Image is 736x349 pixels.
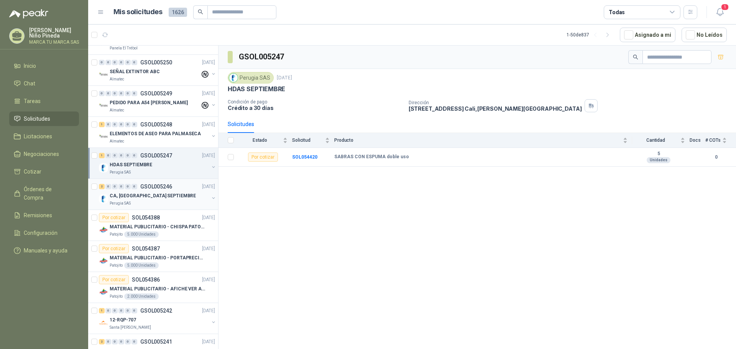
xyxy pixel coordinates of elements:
div: 0 [99,91,105,96]
span: Solicitud [292,138,324,143]
span: Órdenes de Compra [24,185,72,202]
div: 0 [105,91,111,96]
div: 0 [125,60,131,65]
span: Manuales y ayuda [24,246,67,255]
p: Condición de pago [228,99,402,105]
div: Solicitudes [228,120,254,128]
span: Producto [334,138,621,143]
p: GSOL005246 [140,184,172,189]
div: 1 - 50 de 837 [567,29,614,41]
a: 2 0 0 0 0 0 GSOL005246[DATE] Company LogoCA, [GEOGRAPHIC_DATA] SEPTIEMBREPerugia SAS [99,182,217,206]
a: SOL054420 [292,154,317,160]
div: 0 [105,60,111,65]
p: GSOL005242 [140,308,172,313]
div: 0 [105,153,111,158]
div: 0 [99,60,105,65]
a: Por cotizarSOL054387[DATE] Company LogoMATERIAL PUBLICITARIO - PORTAPRECIOS VER ADJUNTOPatojito5.... [88,241,218,272]
p: ELEMENTOS DE ASEO PARA PALMASECA [110,130,201,138]
p: GSOL005247 [140,153,172,158]
div: Perugia SAS [228,72,274,84]
a: 1 0 0 0 0 0 GSOL005242[DATE] Company Logo12-RQP-707Santa [PERSON_NAME] [99,306,217,331]
span: Cantidad [632,138,679,143]
a: 0 0 0 0 0 0 GSOL005249[DATE] Company LogoPEDIDO PARA A54 [PERSON_NAME]Almatec [99,89,217,113]
div: 0 [105,184,111,189]
a: 0 0 0 0 0 0 GSOL005250[DATE] Company LogoSEÑAL EXTINTOR ABCAlmatec [99,58,217,82]
div: 0 [118,153,124,158]
img: Company Logo [99,70,108,79]
div: Por cotizar [99,244,129,253]
p: Almatec [110,107,124,113]
p: Santa [PERSON_NAME] [110,324,151,331]
p: Almatec [110,138,124,144]
p: SOL054387 [132,246,160,251]
p: MATERIAL PUBLICITARIO - AFICHE VER ADJUNTO [110,285,205,293]
th: Producto [334,133,632,148]
p: GSOL005248 [140,122,172,127]
p: Patojito [110,262,123,269]
div: 0 [125,91,131,96]
a: Tareas [9,94,79,108]
th: Solicitud [292,133,334,148]
p: Perugia SAS [110,200,131,206]
div: 0 [105,122,111,127]
th: Cantidad [632,133,690,148]
span: search [198,9,203,15]
span: Chat [24,79,35,88]
div: 0 [118,184,124,189]
p: [DATE] [202,121,215,128]
p: Crédito a 30 días [228,105,402,111]
p: MARCA TU MARCA SAS [29,40,79,44]
div: Unidades [647,157,670,163]
p: GSOL005241 [140,339,172,344]
a: Manuales y ayuda [9,243,79,258]
div: 1 [99,122,105,127]
img: Company Logo [99,287,108,297]
b: 5 [632,151,685,157]
a: 1 0 0 0 0 0 GSOL005248[DATE] Company LogoELEMENTOS DE ASEO PARA PALMASECAAlmatec [99,120,217,144]
div: 0 [131,153,137,158]
div: 0 [105,308,111,313]
p: [DATE] [202,183,215,190]
p: [STREET_ADDRESS] Cali , [PERSON_NAME][GEOGRAPHIC_DATA] [409,105,582,112]
span: Tareas [24,97,41,105]
div: 2 [99,184,105,189]
img: Company Logo [99,163,108,172]
div: 5.000 Unidades [124,231,159,238]
div: 0 [118,339,124,344]
p: SEÑAL EXTINTOR ABC [110,68,160,75]
p: [PERSON_NAME] Niño Pineda [29,28,79,38]
a: Configuración [9,226,79,240]
div: Todas [609,8,625,16]
span: 1626 [169,8,187,17]
a: Chat [9,76,79,91]
p: [DATE] [202,307,215,315]
a: Solicitudes [9,111,79,126]
p: GSOL005249 [140,91,172,96]
b: 0 [705,154,727,161]
div: 0 [125,153,131,158]
img: Company Logo [99,225,108,234]
a: Negociaciones [9,147,79,161]
p: 12-RQP-707 [110,316,136,324]
img: Company Logo [99,101,108,110]
h3: GSOL005247 [239,51,285,63]
img: Company Logo [99,194,108,203]
p: [DATE] [202,59,215,66]
p: HDAS SEPTIEMBRE [110,161,152,169]
div: 0 [112,91,118,96]
p: PEDIDO PARA A54 [PERSON_NAME] [110,99,188,107]
p: Panela El Trébol [110,45,138,51]
th: Estado [238,133,292,148]
div: 0 [105,339,111,344]
div: 0 [125,122,131,127]
p: Dirección [409,100,582,105]
div: 0 [112,153,118,158]
button: Asignado a mi [620,28,675,42]
button: No Leídos [682,28,727,42]
span: Licitaciones [24,132,52,141]
div: 0 [125,184,131,189]
div: 1 [99,308,105,313]
a: Remisiones [9,208,79,223]
p: SOL054386 [132,277,160,282]
th: # COTs [705,133,736,148]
